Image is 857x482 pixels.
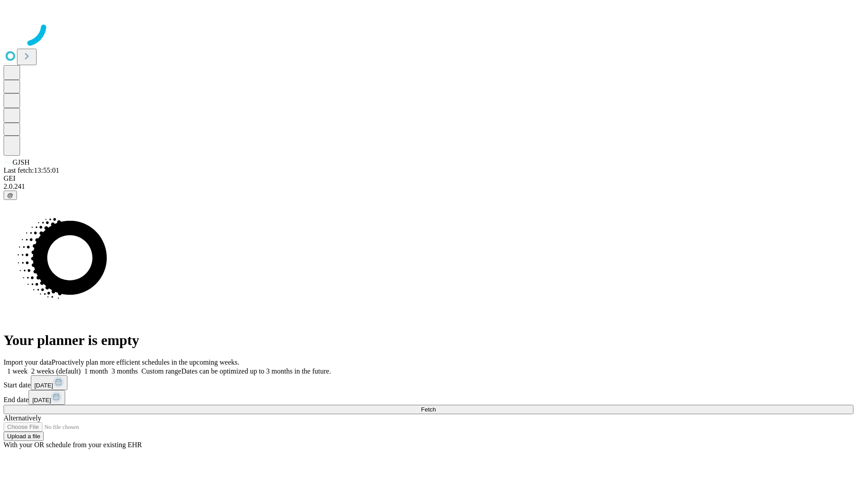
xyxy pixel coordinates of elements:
[29,390,65,405] button: [DATE]
[4,183,853,191] div: 2.0.241
[32,397,51,403] span: [DATE]
[52,358,239,366] span: Proactively plan more efficient schedules in the upcoming weeks.
[4,166,59,174] span: Last fetch: 13:55:01
[31,367,81,375] span: 2 weeks (default)
[4,358,52,366] span: Import your data
[4,441,142,449] span: With your OR schedule from your existing EHR
[4,191,17,200] button: @
[4,432,44,441] button: Upload a file
[31,375,67,390] button: [DATE]
[141,367,181,375] span: Custom range
[7,367,28,375] span: 1 week
[84,367,108,375] span: 1 month
[181,367,331,375] span: Dates can be optimized up to 3 months in the future.
[4,390,853,405] div: End date
[4,414,41,422] span: Alternatively
[421,406,436,413] span: Fetch
[4,175,853,183] div: GEI
[4,405,853,414] button: Fetch
[4,332,853,349] h1: Your planner is empty
[7,192,13,199] span: @
[4,375,853,390] div: Start date
[12,158,29,166] span: GJSH
[112,367,138,375] span: 3 months
[34,382,53,389] span: [DATE]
